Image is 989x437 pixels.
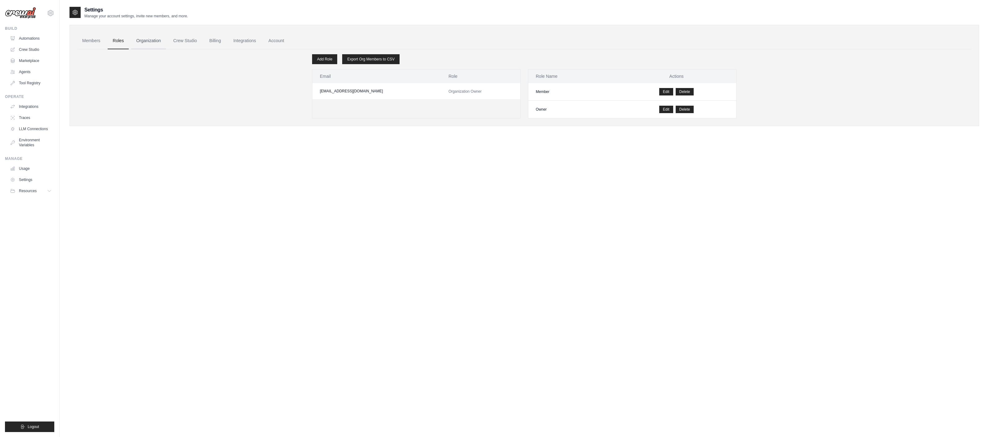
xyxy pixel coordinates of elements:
a: Roles [108,33,129,49]
a: Add Role [312,54,337,64]
div: Manage [5,156,54,161]
span: Organization Owner [449,89,482,94]
a: Automations [7,33,54,43]
a: Settings [7,175,54,185]
a: Members [77,33,105,49]
h2: Settings [84,6,188,14]
button: Delete [676,88,694,95]
span: Logout [28,424,39,429]
td: Owner [528,101,617,118]
a: Tool Registry [7,78,54,88]
img: Logo [5,7,36,19]
a: Crew Studio [7,45,54,55]
button: Logout [5,422,54,432]
th: Role [441,69,520,83]
a: Billing [204,33,226,49]
td: Member [528,83,617,101]
a: Crew Studio [168,33,202,49]
a: Edit [659,106,673,113]
a: Integrations [228,33,261,49]
a: Export Org Members to CSV [342,54,400,64]
a: Account [263,33,289,49]
a: Usage [7,164,54,174]
th: Actions [617,69,736,83]
a: Traces [7,113,54,123]
a: Edit [659,88,673,95]
a: Environment Variables [7,135,54,150]
div: Build [5,26,54,31]
a: LLM Connections [7,124,54,134]
th: Email [312,69,441,83]
a: Integrations [7,102,54,112]
button: Resources [7,186,54,196]
td: [EMAIL_ADDRESS][DOMAIN_NAME] [312,83,441,99]
span: Resources [19,188,37,193]
button: Delete [676,106,694,113]
a: Agents [7,67,54,77]
a: Marketplace [7,56,54,66]
a: Organization [131,33,166,49]
div: Operate [5,94,54,99]
p: Manage your account settings, invite new members, and more. [84,14,188,19]
th: Role Name [528,69,617,83]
